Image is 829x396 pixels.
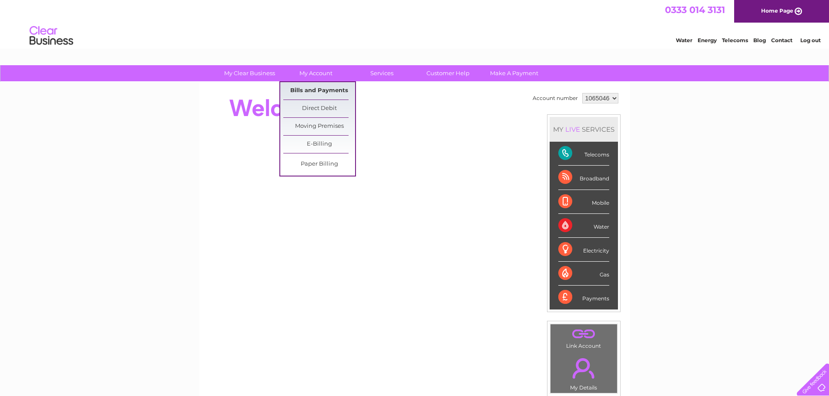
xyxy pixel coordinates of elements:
[564,125,582,133] div: LIVE
[214,65,285,81] a: My Clear Business
[283,118,355,135] a: Moving Premises
[280,65,352,81] a: My Account
[665,4,725,15] a: 0333 014 3131
[558,262,609,286] div: Gas
[283,82,355,100] a: Bills and Payments
[29,23,74,49] img: logo.png
[550,351,618,393] td: My Details
[676,37,692,43] a: Water
[553,353,615,383] a: .
[283,100,355,117] a: Direct Debit
[558,142,609,166] div: Telecoms
[722,37,748,43] a: Telecoms
[753,37,766,43] a: Blog
[346,65,418,81] a: Services
[800,37,821,43] a: Log out
[209,5,621,42] div: Clear Business is a trading name of Verastar Limited (registered in [GEOGRAPHIC_DATA] No. 3667643...
[558,214,609,238] div: Water
[553,326,615,342] a: .
[283,156,355,173] a: Paper Billing
[558,238,609,262] div: Electricity
[478,65,550,81] a: Make A Payment
[550,117,618,142] div: MY SERVICES
[558,286,609,309] div: Payments
[412,65,484,81] a: Customer Help
[530,91,580,106] td: Account number
[283,136,355,153] a: E-Billing
[558,190,609,214] div: Mobile
[558,166,609,190] div: Broadband
[698,37,717,43] a: Energy
[550,324,618,351] td: Link Account
[771,37,792,43] a: Contact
